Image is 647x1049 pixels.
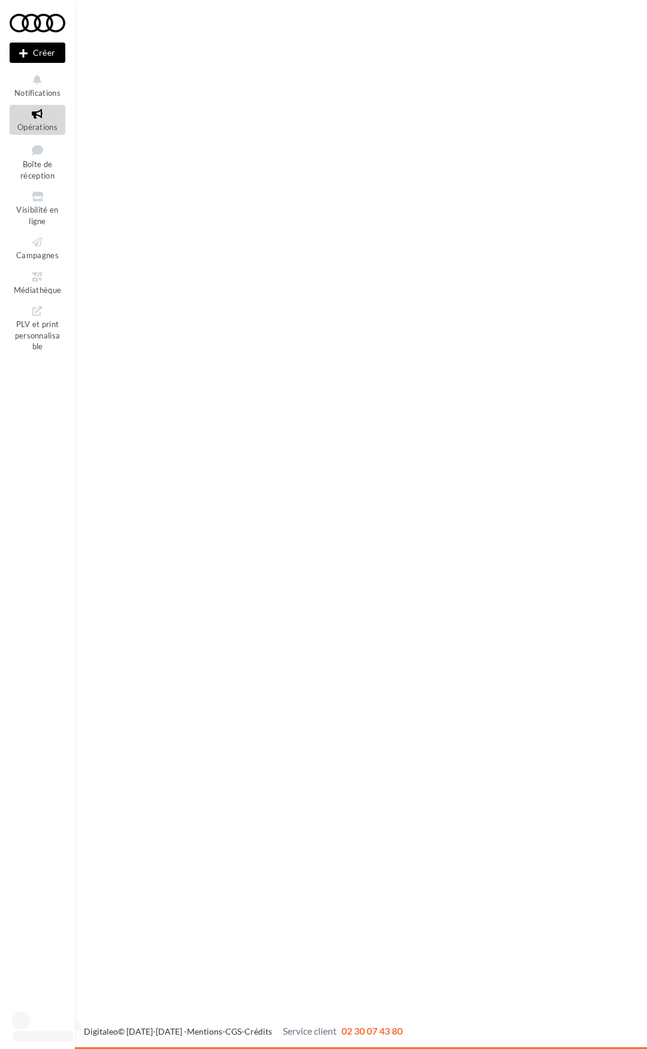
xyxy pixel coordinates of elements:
a: Médiathèque [10,268,65,297]
a: Mentions [187,1026,222,1036]
span: PLV et print personnalisable [15,317,61,351]
a: Digitaleo [84,1026,118,1036]
a: CGS [225,1026,241,1036]
a: Opérations [10,105,65,134]
span: 02 30 07 43 80 [341,1025,403,1036]
span: Service client [283,1025,337,1036]
div: Nouvelle campagne [10,43,65,63]
button: Créer [10,43,65,63]
span: Visibilité en ligne [16,205,58,226]
span: © [DATE]-[DATE] - - - [84,1026,403,1036]
span: Médiathèque [14,285,62,295]
a: Boîte de réception [10,140,65,183]
span: Campagnes [16,250,59,260]
button: Notifications [10,71,65,100]
span: Notifications [14,88,61,98]
a: Visibilité en ligne [10,188,65,228]
a: Campagnes [10,233,65,262]
span: Opérations [17,122,58,132]
a: Crédits [244,1026,272,1036]
a: PLV et print personnalisable [10,302,65,354]
span: Boîte de réception [20,159,55,180]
